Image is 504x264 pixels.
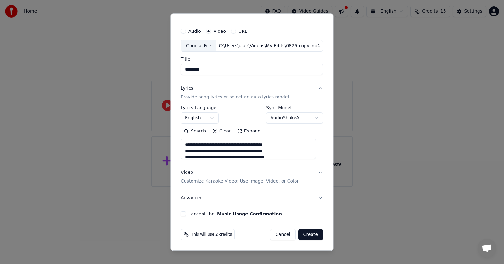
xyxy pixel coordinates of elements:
div: Lyrics [181,85,193,92]
h2: Create Karaoke [178,9,325,15]
label: Audio [188,29,201,33]
div: Video [181,170,299,185]
span: This will use 2 credits [191,232,232,238]
button: Expand [234,126,264,137]
label: Title [181,57,323,62]
p: Customize Karaoke Video: Use Image, Video, or Color [181,179,299,185]
label: URL [238,29,247,33]
button: Clear [209,126,234,137]
button: VideoCustomize Karaoke Video: Use Image, Video, or Color [181,165,323,190]
button: I accept the [217,212,282,216]
label: Lyrics Language [181,106,219,110]
div: LyricsProvide song lyrics or select an auto lyrics model [181,106,323,164]
label: Sync Model [266,106,323,110]
label: Video [214,29,226,33]
button: LyricsProvide song lyrics or select an auto lyrics model [181,80,323,106]
div: Choose File [181,40,216,52]
button: Cancel [270,229,296,241]
p: Provide song lyrics or select an auto lyrics model [181,94,289,101]
label: I accept the [188,212,282,216]
button: Advanced [181,190,323,207]
button: Search [181,126,209,137]
div: C:\Users\user\Videos\My Edits\0826-copy.mp4 [216,43,323,49]
button: Create [298,229,323,241]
